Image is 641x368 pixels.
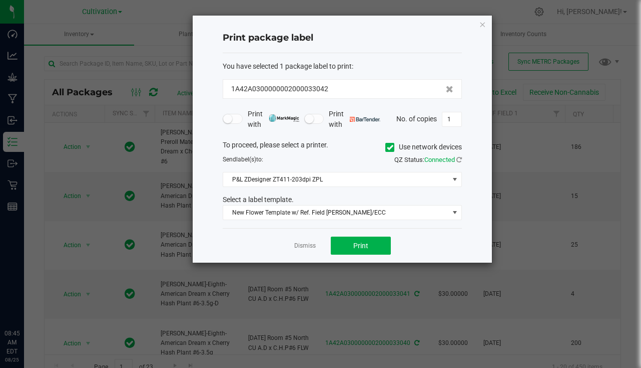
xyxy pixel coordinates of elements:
div: To proceed, please select a printer. [215,140,469,155]
span: QZ Status: [394,156,462,163]
span: label(s) [236,156,256,163]
span: No. of copies [396,114,437,122]
iframe: Resource center [10,288,40,318]
label: Use network devices [385,142,462,152]
span: Send to: [223,156,263,163]
span: You have selected 1 package label to print [223,62,352,70]
span: Print with [248,109,299,130]
div: : [223,61,462,72]
span: New Flower Template w/ Ref. Field [PERSON_NAME]/ECC [223,206,449,220]
div: Select a label template. [215,195,469,205]
img: bartender.png [350,117,380,122]
span: 1A42A0300000002000033042 [231,84,328,94]
span: P&L ZDesigner ZT411-203dpi ZPL [223,172,449,187]
span: Print with [329,109,380,130]
button: Print [331,237,391,255]
h4: Print package label [223,32,462,45]
span: Print [353,242,368,250]
span: Connected [424,156,455,163]
img: mark_magic_cybra.png [269,114,299,122]
a: Dismiss [294,242,316,250]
